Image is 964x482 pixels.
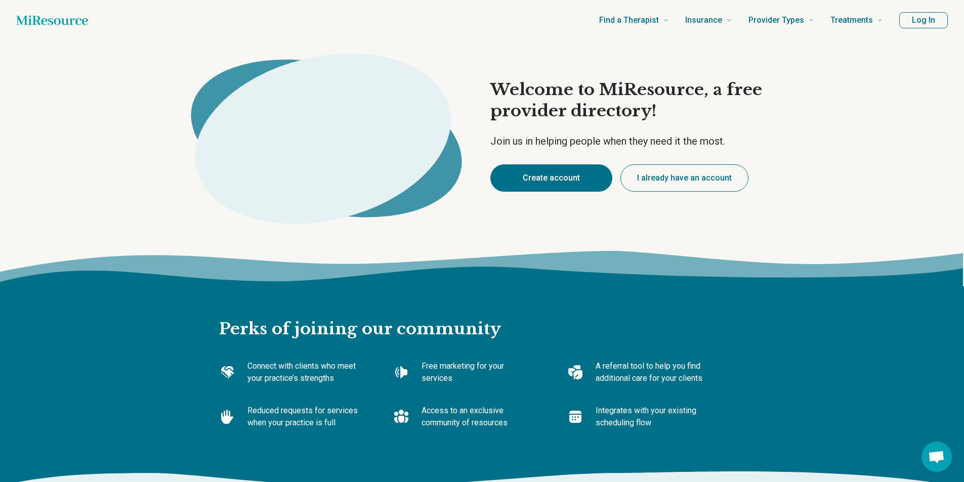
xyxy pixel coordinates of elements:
[16,10,88,30] a: Home page
[748,13,804,27] span: Provider Types
[490,79,790,121] h1: Welcome to MiResource, a free provider directory!
[247,405,361,429] p: Reduced requests for services when your practice is full
[422,405,535,429] p: Access to an exclusive community of resources
[490,134,790,148] p: Join us in helping people when they need it the most.
[685,13,722,27] span: Insurance
[219,286,745,340] h2: Perks of joining our community
[247,360,361,384] p: Connect with clients who meet your practice’s strengths
[921,442,952,472] a: Open chat
[596,360,709,384] p: A referral tool to help you find additional care for your clients
[599,13,659,27] span: Find a Therapist
[596,405,709,429] p: Integrates with your existing scheduling flow
[899,12,948,28] button: Log In
[830,13,873,27] span: Treatments
[422,360,535,384] p: Free marketing for your services
[490,164,612,192] button: Create account
[620,164,748,192] button: I already have an account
